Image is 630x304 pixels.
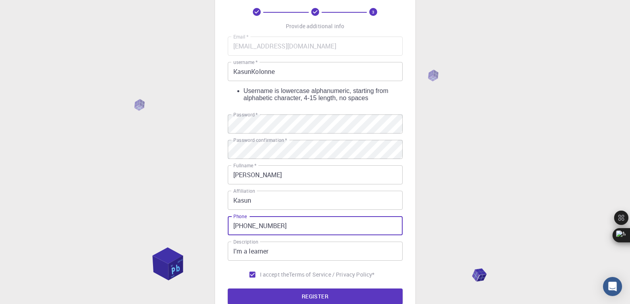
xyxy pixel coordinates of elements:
p: Provide additional info [286,22,344,30]
span: I accept the [260,271,289,279]
label: Email [233,33,248,40]
label: Fullname [233,162,256,169]
label: Description [233,238,258,245]
label: Password confirmation [233,137,287,143]
text: 3 [372,9,374,15]
label: Affiliation [233,188,255,194]
label: Password [233,111,258,118]
label: username [233,59,258,66]
label: Phone [233,213,247,220]
a: Terms of Service / Privacy Policy* [289,271,374,279]
div: Username is lowercase alphanumeric, starting from alphabetic character, 4-15 length, no spaces [244,87,403,102]
div: Open Intercom Messenger [603,277,622,296]
p: Terms of Service / Privacy Policy * [289,271,374,279]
